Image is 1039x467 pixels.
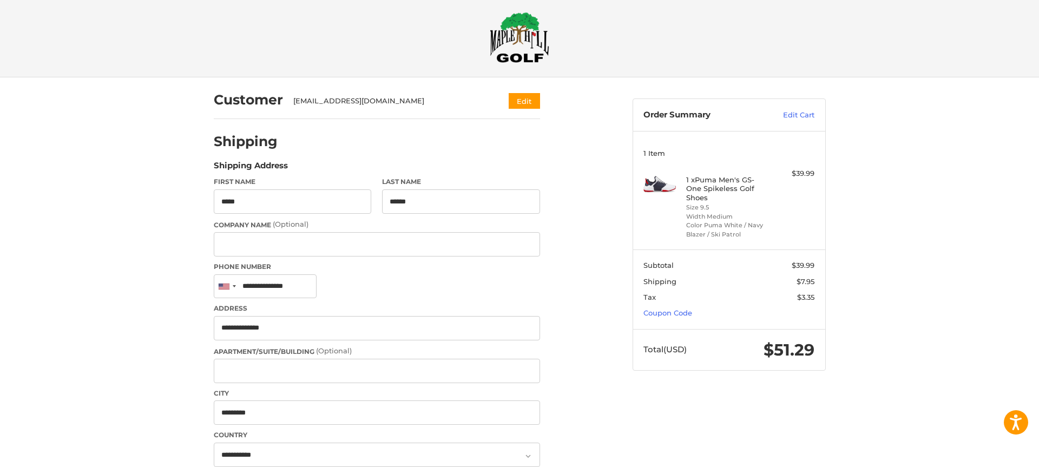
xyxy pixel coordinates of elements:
label: Apartment/Suite/Building [214,346,540,357]
h3: 1 Item [643,149,814,157]
span: $51.29 [764,340,814,360]
div: United States: +1 [214,275,239,298]
div: $39.99 [772,168,814,179]
li: Color Puma White / Navy Blazer / Ski Patrol [686,221,769,239]
span: Tax [643,293,656,301]
label: Country [214,430,540,440]
legend: Shipping Address [214,160,288,177]
a: Coupon Code [643,308,692,317]
img: Maple Hill Golf [490,12,549,63]
label: Company Name [214,219,540,230]
button: Edit [509,93,540,109]
li: Size 9.5 [686,203,769,212]
h2: Shipping [214,133,278,150]
span: Shipping [643,277,676,286]
label: City [214,389,540,398]
small: (Optional) [273,220,308,228]
span: Subtotal [643,261,674,269]
span: Total (USD) [643,344,687,354]
li: Width Medium [686,212,769,221]
label: Last Name [382,177,540,187]
span: $39.99 [792,261,814,269]
h4: 1 x Puma Men's GS-One Spikeless Golf Shoes [686,175,769,202]
span: $7.95 [797,277,814,286]
h2: Customer [214,91,283,108]
label: Phone Number [214,262,540,272]
label: Address [214,304,540,313]
div: [EMAIL_ADDRESS][DOMAIN_NAME] [293,96,488,107]
label: First Name [214,177,372,187]
span: $3.35 [797,293,814,301]
small: (Optional) [316,346,352,355]
a: Edit Cart [760,110,814,121]
h3: Order Summary [643,110,760,121]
